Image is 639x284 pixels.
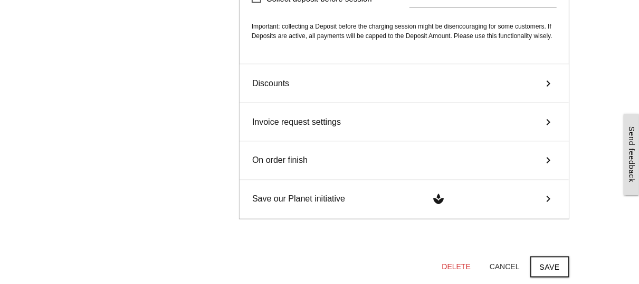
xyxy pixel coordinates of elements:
[530,256,569,278] button: Save
[252,193,345,206] span: Save our Planet initiative
[540,154,556,167] i: keyboard_arrow_right
[431,193,447,206] i: spa
[540,77,556,90] i: keyboard_arrow_right
[624,114,639,195] a: Send feedback
[252,116,341,129] span: Invoice request settings
[481,258,528,277] button: Cancel
[434,258,479,277] button: Delete
[540,193,556,206] i: keyboard_arrow_right
[252,23,552,40] span: Important: collecting a Deposit before the charging session might be disencouraging for some cust...
[540,116,556,129] i: keyboard_arrow_right
[252,154,308,167] span: On order finish
[252,77,289,90] span: Discounts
